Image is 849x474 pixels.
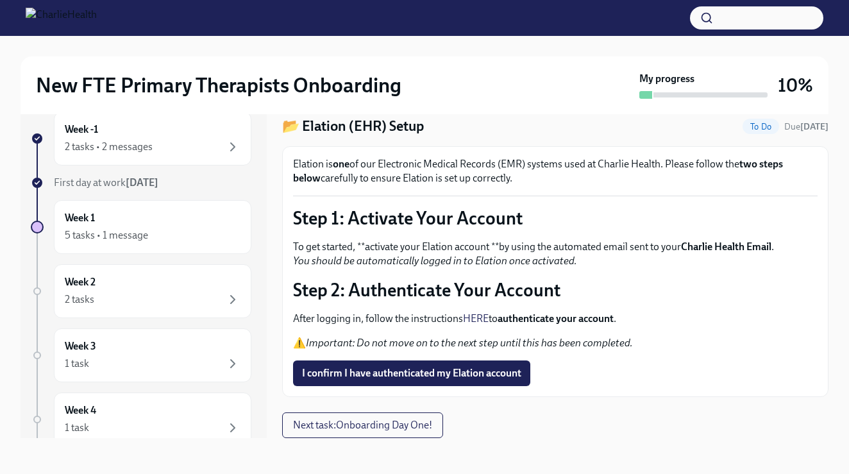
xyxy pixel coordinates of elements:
p: Step 1: Activate Your Account [293,207,818,230]
div: 2 tasks • 2 messages [65,140,153,154]
span: August 22nd, 2025 10:00 [784,121,828,133]
h2: New FTE Primary Therapists Onboarding [36,72,401,98]
span: Due [784,121,828,132]
a: Week 22 tasks [31,264,251,318]
div: 5 tasks • 1 message [65,228,148,242]
span: To Do [743,122,779,131]
span: First day at work [54,176,158,189]
a: HERE [463,312,489,325]
h6: Week -1 [65,123,98,137]
em: You should be automatically logged in to Elation once activated. [293,255,577,267]
h6: Week 4 [65,403,96,418]
a: Week -12 tasks • 2 messages [31,112,251,165]
em: Important: Do not move on to the next step until this has been completed. [306,337,633,349]
h6: Week 3 [65,339,96,353]
strong: [DATE] [126,176,158,189]
strong: [DATE] [800,121,828,132]
button: I confirm I have authenticated my Elation account [293,360,530,386]
div: 1 task [65,421,89,435]
button: Next task:Onboarding Day One! [282,412,443,438]
div: 1 task [65,357,89,371]
p: Elation is of our Electronic Medical Records (EMR) systems used at Charlie Health. Please follow ... [293,157,818,185]
strong: My progress [639,72,694,86]
h4: 📂 Elation (EHR) Setup [282,117,424,136]
h6: Week 1 [65,211,95,225]
strong: one [333,158,349,170]
h3: 10% [778,74,813,97]
p: After logging in, follow the instructions to . [293,312,818,326]
img: CharlieHealth [26,8,97,28]
p: ⚠️ [293,336,818,350]
span: Next task : Onboarding Day One! [293,419,432,432]
div: 2 tasks [65,292,94,307]
strong: authenticate your account [498,312,614,325]
a: Week 41 task [31,393,251,446]
a: Week 31 task [31,328,251,382]
span: I confirm I have authenticated my Elation account [302,367,521,380]
p: To get started, **activate your Elation account **by using the automated email sent to your . [293,240,818,268]
strong: Charlie Health Email [681,241,771,253]
a: Week 15 tasks • 1 message [31,200,251,254]
p: Step 2: Authenticate Your Account [293,278,818,301]
h6: Week 2 [65,275,96,289]
a: First day at work[DATE] [31,176,251,190]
